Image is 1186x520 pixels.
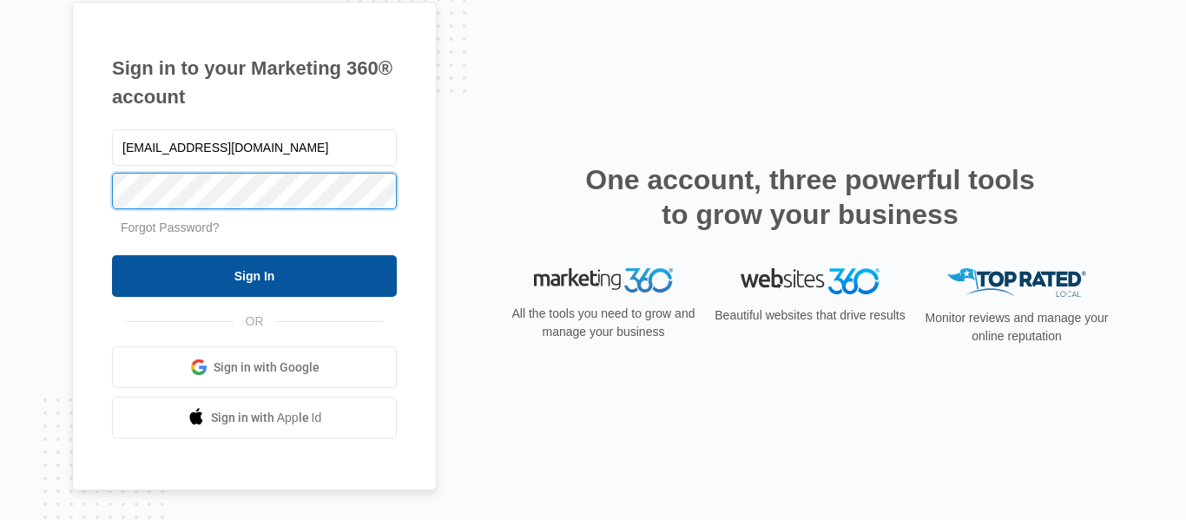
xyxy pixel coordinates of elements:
input: Sign In [112,255,397,297]
p: Beautiful websites that drive results [713,306,907,325]
img: Websites 360 [741,268,880,293]
p: All the tools you need to grow and manage your business [506,305,701,341]
a: Sign in with Google [112,346,397,388]
h1: Sign in to your Marketing 360® account [112,54,397,111]
a: Sign in with Apple Id [112,397,397,438]
a: Forgot Password? [121,221,220,234]
h2: One account, three powerful tools to grow your business [580,162,1040,232]
p: Monitor reviews and manage your online reputation [919,309,1114,346]
span: Sign in with Google [214,359,320,377]
input: Email [112,129,397,166]
span: OR [234,313,276,331]
img: Marketing 360 [534,268,673,293]
span: Sign in with Apple Id [211,409,322,427]
img: Top Rated Local [947,268,1086,297]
